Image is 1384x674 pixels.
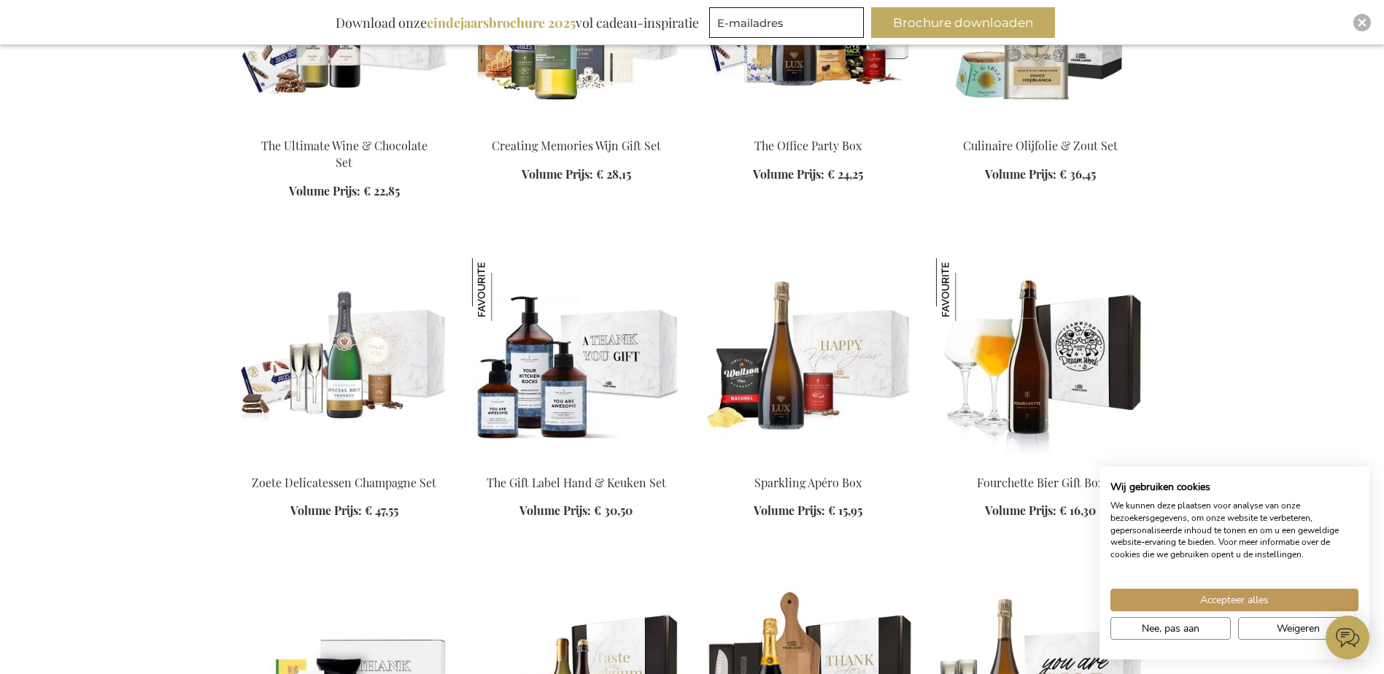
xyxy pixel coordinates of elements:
[709,7,868,42] form: marketing offers and promotions
[985,166,1056,182] span: Volume Prijs:
[472,457,681,470] a: The Gift Label Hand & Kitchen Set The Gift Label Hand & Keuken Set
[753,166,824,182] span: Volume Prijs:
[704,258,913,462] img: Sparkling Apero Box
[985,503,1056,518] span: Volume Prijs:
[365,503,398,518] span: € 47,55
[472,120,681,133] a: Personalised White Wine
[977,475,1104,490] a: Fourchette Bier Gift Box
[1326,616,1369,659] iframe: belco-activator-frame
[985,503,1096,519] a: Volume Prijs: € 16,30
[427,14,576,31] b: eindejaarsbrochure 2025
[828,503,862,518] span: € 15,95
[827,166,863,182] span: € 24,25
[1110,481,1358,494] h2: Wij gebruiken cookies
[519,503,591,518] span: Volume Prijs:
[1110,589,1358,611] button: Accepteer alle cookies
[1238,617,1358,640] button: Alle cookies weigeren
[754,503,862,519] a: Volume Prijs: € 15,95
[363,183,400,198] span: € 22,85
[240,120,449,133] a: Beer Apéro Gift Box The Ultimate Wine & Chocolate Set
[261,138,428,170] a: The Ultimate Wine & Chocolate Set
[289,183,400,200] a: Volume Prijs: € 22,85
[1059,503,1096,518] span: € 16,30
[871,7,1055,38] button: Brochure downloaden
[936,457,1145,470] a: Fourchette Beer Gift Box Fourchette Bier Gift Box
[704,120,913,133] a: The Office Party Box The Office Party Box
[1358,18,1366,27] img: Close
[704,457,913,470] a: Sparkling Apero Box
[753,166,863,183] a: Volume Prijs: € 24,25
[1059,166,1096,182] span: € 36,45
[754,475,862,490] a: Sparkling Apéro Box
[522,166,593,182] span: Volume Prijs:
[492,138,661,153] a: Creating Memories Wijn Gift Set
[519,503,633,519] a: Volume Prijs: € 30,50
[754,503,825,518] span: Volume Prijs:
[289,183,360,198] span: Volume Prijs:
[290,503,398,519] a: Volume Prijs: € 47,55
[1110,617,1231,640] button: Pas cookie voorkeuren aan
[754,138,862,153] a: The Office Party Box
[329,7,705,38] div: Download onze vol cadeau-inspiratie
[487,475,666,490] a: The Gift Label Hand & Keuken Set
[594,503,633,518] span: € 30,50
[936,258,1145,462] img: Fourchette Beer Gift Box
[1277,621,1320,636] span: Weigeren
[290,503,362,518] span: Volume Prijs:
[1353,14,1371,31] div: Close
[936,120,1145,133] a: Olive & Salt Culinary Set Culinaire Olijfolie & Zout Set
[522,166,631,183] a: Volume Prijs: € 28,15
[936,258,999,321] img: Fourchette Bier Gift Box
[240,457,449,470] a: Sweet Delights Champagne Set
[985,166,1096,183] a: Volume Prijs: € 36,45
[472,258,535,321] img: The Gift Label Hand & Keuken Set
[472,258,681,462] img: The Gift Label Hand & Kitchen Set
[252,475,436,490] a: Zoete Delicatessen Champagne Set
[240,258,449,462] img: Sweet Delights Champagne Set
[1142,621,1199,636] span: Nee, pas aan
[709,7,864,38] input: E-mailadres
[596,166,631,182] span: € 28,15
[1110,500,1358,561] p: We kunnen deze plaatsen voor analyse van onze bezoekersgegevens, om onze website te verbeteren, g...
[963,138,1118,153] a: Culinaire Olijfolie & Zout Set
[1200,592,1269,608] span: Accepteer alles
